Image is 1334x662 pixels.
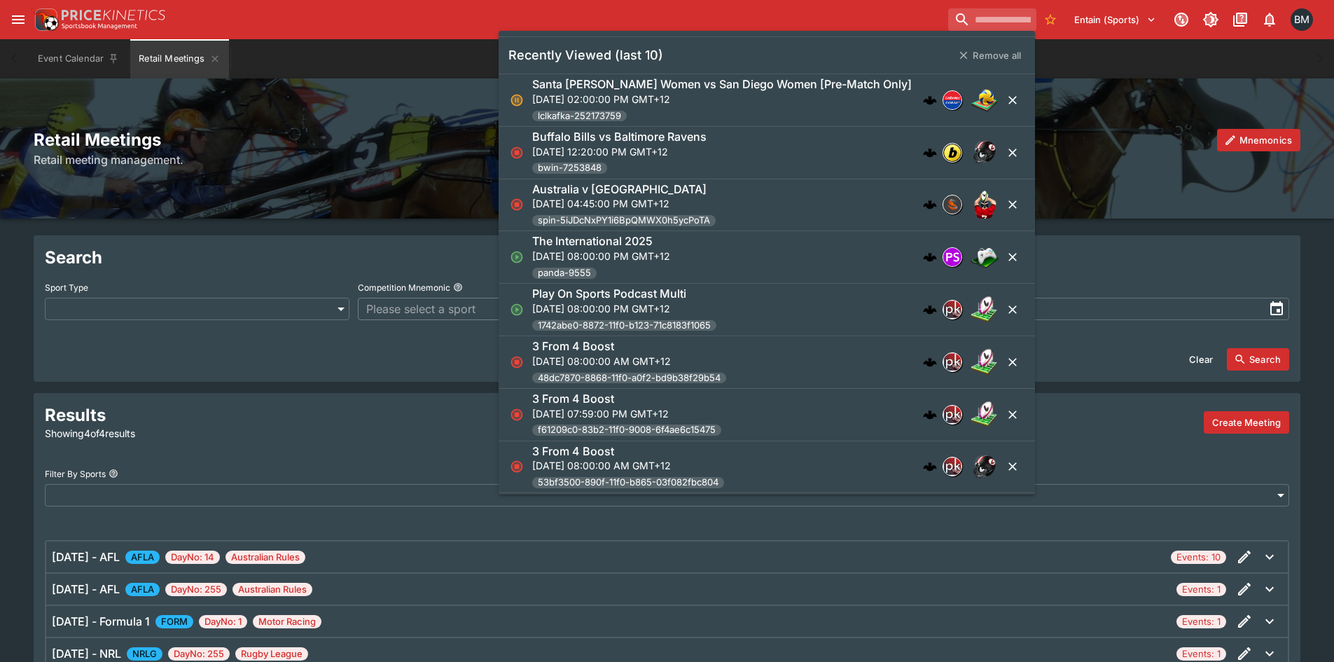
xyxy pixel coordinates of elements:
[1176,615,1226,629] span: Events: 1
[532,144,707,159] p: [DATE] 12:20:00 PM GMT+12
[943,300,962,319] div: pricekinetics
[125,583,160,597] span: AFLA
[943,406,961,424] img: pricekinetics.png
[1204,411,1289,434] button: Create a new meeting by adding events
[923,408,937,422] img: logo-cerberus.svg
[253,615,321,629] span: Motor Racing
[52,581,120,598] h6: [DATE] - AFL
[532,77,912,92] h6: Santa [PERSON_NAME] Women vs San Diego Women [Pre-Match Only]
[45,426,445,441] p: Showing 4 of 4 results
[1039,8,1062,31] button: No Bookmarks
[165,551,220,565] span: DayNo: 14
[943,90,962,110] div: lclkafka
[923,93,937,107] div: cerberus
[532,444,614,459] h6: 3 From 4 Boost
[34,151,1300,168] h6: Retail meeting management.
[225,551,305,565] span: Australian Rules
[923,250,937,264] img: logo-cerberus.svg
[130,39,228,78] button: Retail Meetings
[923,355,937,369] img: logo-cerberus.svg
[532,371,726,385] span: 48dc7870-8868-11f0-a0f2-bd9b38f29b54
[923,146,937,160] img: logo-cerberus.svg
[1066,8,1165,31] button: Select Tenant
[532,287,686,301] h6: Play On Sports Podcast Multi
[34,129,1300,151] h2: Retail Meetings
[532,354,726,368] p: [DATE] 08:00:00 AM GMT+12
[532,476,724,490] span: 53bf3500-890f-11f0-b865-03f082fbc804
[232,583,312,597] span: Australian Rules
[971,191,999,219] img: rugby_union.png
[235,647,308,661] span: Rugby League
[52,645,121,662] h6: [DATE] - NRL
[971,296,999,324] img: rugby_league.png
[1169,7,1194,32] button: Connected to PK
[943,353,961,371] img: pricekinetics.png
[943,144,961,162] img: bwin.png
[31,6,59,34] img: PriceKinetics Logo
[510,303,524,317] svg: Open
[943,457,962,476] div: pricekinetics
[923,460,937,474] img: logo-cerberus.svg
[971,348,999,376] img: rugby_league.png
[923,93,937,107] img: logo-cerberus.svg
[45,247,1289,268] h2: Search
[165,583,227,597] span: DayNo: 255
[532,196,716,211] p: [DATE] 04:45:00 PM GMT+12
[923,460,937,474] div: cerberus
[943,248,961,266] img: pandascore.png
[971,86,999,114] img: volleyball.png
[510,146,524,160] svg: Closed
[532,458,724,473] p: [DATE] 08:00:00 AM GMT+12
[62,10,165,20] img: PriceKinetics
[532,182,707,197] h6: Australia v [GEOGRAPHIC_DATA]
[532,266,597,280] span: panda-9555
[453,282,463,292] button: Competition Mnemonic
[943,143,962,163] div: bwin
[532,392,614,406] h6: 3 From 4 Boost
[1217,129,1300,151] button: Mnemonics
[199,615,247,629] span: DayNo: 1
[532,130,707,144] h6: Buffalo Bills vs Baltimore Ravens
[943,457,961,476] img: pricekinetics.png
[943,195,961,214] img: sportingsolutions.jpeg
[948,8,1036,31] input: search
[943,195,962,214] div: sportingsolutions
[127,647,162,661] span: NRLG
[923,355,937,369] div: cerberus
[510,408,524,422] svg: Closed
[29,39,127,78] button: Event Calendar
[532,319,716,333] span: 1742abe0-8872-11f0-b123-71c8183f1065
[923,303,937,317] div: cerberus
[1227,348,1289,371] button: Search
[510,460,524,474] svg: Closed
[1291,8,1313,31] div: Byron Monk
[943,405,962,425] div: pricekinetics
[1228,7,1253,32] button: Documentation
[155,615,193,629] span: FORM
[358,282,450,294] p: Competition Mnemonic
[532,339,614,354] h6: 3 From 4 Boost
[923,303,937,317] img: logo-cerberus.svg
[923,198,937,212] img: logo-cerberus.svg
[923,408,937,422] div: cerberus
[532,109,627,123] span: lclkafka-252173759
[532,214,716,228] span: spin-5iJDcNxPY1i6BpQMWX0h5ycPoTA
[532,301,716,316] p: [DATE] 08:00:00 PM GMT+12
[45,468,106,480] p: Filter By Sports
[52,549,120,565] h6: [DATE] - AFL
[1198,7,1223,32] button: Toggle light/dark mode
[532,423,721,437] span: f61209c0-83b2-11f0-9008-6f4ae6c15475
[510,198,524,212] svg: Closed
[1257,7,1282,32] button: Notifications
[45,404,445,426] h2: Results
[532,234,653,249] h6: The International 2025
[1171,551,1226,565] span: Events: 10
[923,250,937,264] div: cerberus
[366,301,640,317] span: Please select a sport
[943,247,962,267] div: pandascore
[971,453,999,481] img: american_football.png
[510,250,524,264] svg: Open
[1286,4,1317,35] button: Byron Monk
[532,406,721,421] p: [DATE] 07:59:00 PM GMT+12
[923,198,937,212] div: cerberus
